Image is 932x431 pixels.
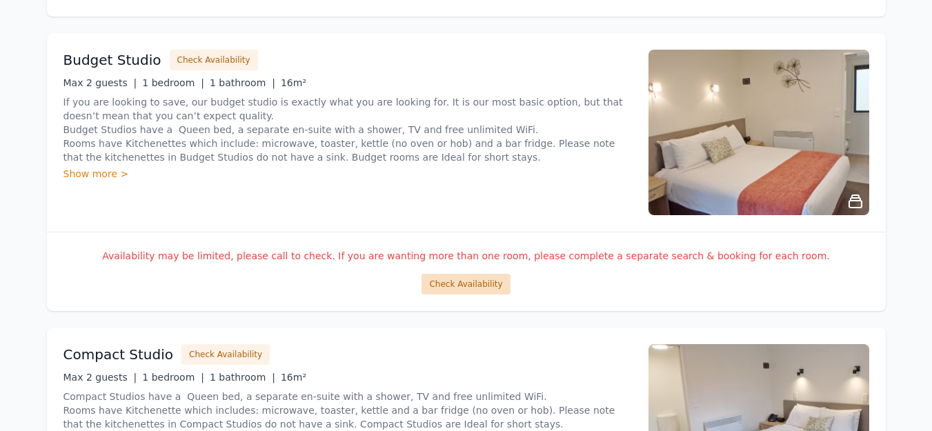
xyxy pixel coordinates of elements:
[281,77,306,88] span: 16m²
[422,274,510,294] button: Check Availability
[63,249,869,263] p: Availability may be limited, please call to check. If you are wanting more than one room, please ...
[181,344,270,365] button: Check Availability
[63,167,632,181] div: Show more >
[142,372,204,383] span: 1 bedroom |
[63,345,174,364] h3: Compact Studio
[63,390,632,431] p: Compact Studios have a Queen bed, a separate en-suite with a shower, TV and free unlimited WiFi. ...
[210,372,275,383] span: 1 bathroom |
[63,372,137,383] span: Max 2 guests |
[281,372,306,383] span: 16m²
[63,50,161,70] h3: Budget Studio
[142,77,204,88] span: 1 bedroom |
[63,77,137,88] span: Max 2 guests |
[170,50,258,70] button: Check Availability
[63,95,632,164] p: If you are looking to save, our budget studio is exactly what you are looking for. It is our most...
[210,77,275,88] span: 1 bathroom |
